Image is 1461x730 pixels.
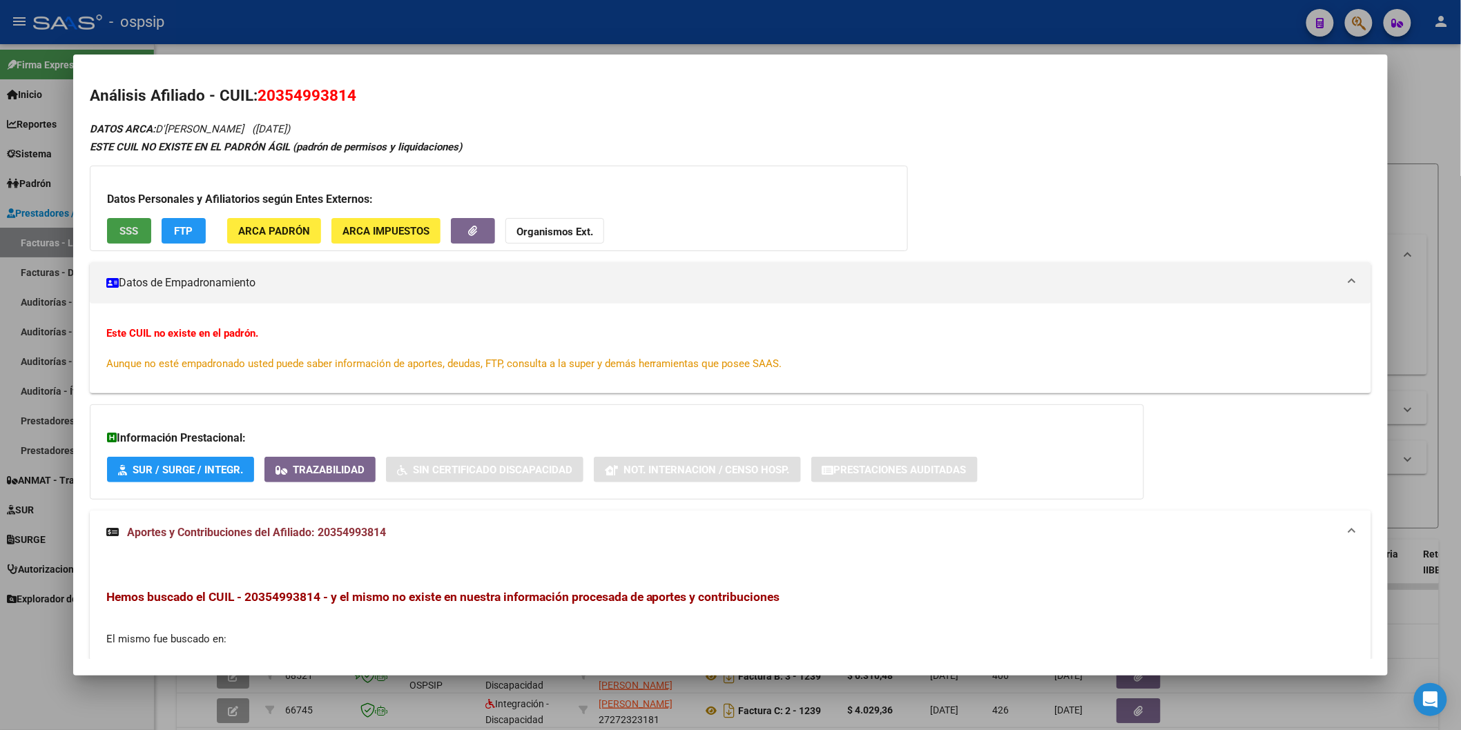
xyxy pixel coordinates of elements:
span: FTP [174,225,193,237]
strong: Organismos Ext. [516,226,593,238]
h3: Información Prestacional: [107,430,1127,446]
span: Not. Internacion / Censo Hosp. [623,464,790,476]
button: Trazabilidad [264,457,376,482]
div: Open Intercom Messenger [1414,683,1447,716]
span: Aunque no esté empadronado usted puede saber información de aportes, deudas, FTP, consulta a la s... [106,357,782,370]
button: Not. Internacion / Censo Hosp. [594,457,801,482]
div: Datos de Empadronamiento [90,304,1371,393]
span: D'[PERSON_NAME] [90,123,244,135]
strong: ESTE CUIL NO EXISTE EN EL PADRÓN ÁGIL (padrón de permisos y liquidaciones) [90,141,462,153]
mat-expansion-panel-header: Datos de Empadronamiento [90,262,1371,304]
span: ARCA Impuestos [342,225,429,237]
button: Prestaciones Auditadas [811,457,978,482]
button: SUR / SURGE / INTEGR. [107,457,254,482]
button: Organismos Ext. [505,218,604,244]
strong: DATOS ARCA: [90,123,155,135]
span: Sin Certificado Discapacidad [413,464,572,476]
li: Cuenta Corriente Devengada de Régimen General [134,657,1355,672]
mat-expansion-panel-header: Aportes y Contribuciones del Afiliado: 20354993814 [90,511,1371,555]
button: ARCA Padrón [227,218,321,244]
span: Aportes y Contribuciones del Afiliado: 20354993814 [127,526,386,539]
span: 20354993814 [258,86,356,104]
button: SSS [107,218,151,244]
span: SUR / SURGE / INTEGR. [133,464,243,476]
button: FTP [162,218,206,244]
span: SSS [119,225,138,237]
button: ARCA Impuestos [331,218,441,244]
mat-panel-title: Datos de Empadronamiento [106,275,1338,291]
strong: Este CUIL no existe en el padrón. [106,327,258,339]
span: Hemos buscado el CUIL - 20354993814 - y el mismo no existe en nuestra información procesada de ap... [106,590,780,604]
h2: Análisis Afiliado - CUIL: [90,84,1371,108]
h3: Datos Personales y Afiliatorios según Entes Externos: [107,191,891,208]
span: Trazabilidad [293,464,365,476]
span: Prestaciones Auditadas [834,464,967,476]
span: ARCA Padrón [238,225,310,237]
button: Sin Certificado Discapacidad [386,457,583,482]
span: ([DATE]) [252,123,290,135]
